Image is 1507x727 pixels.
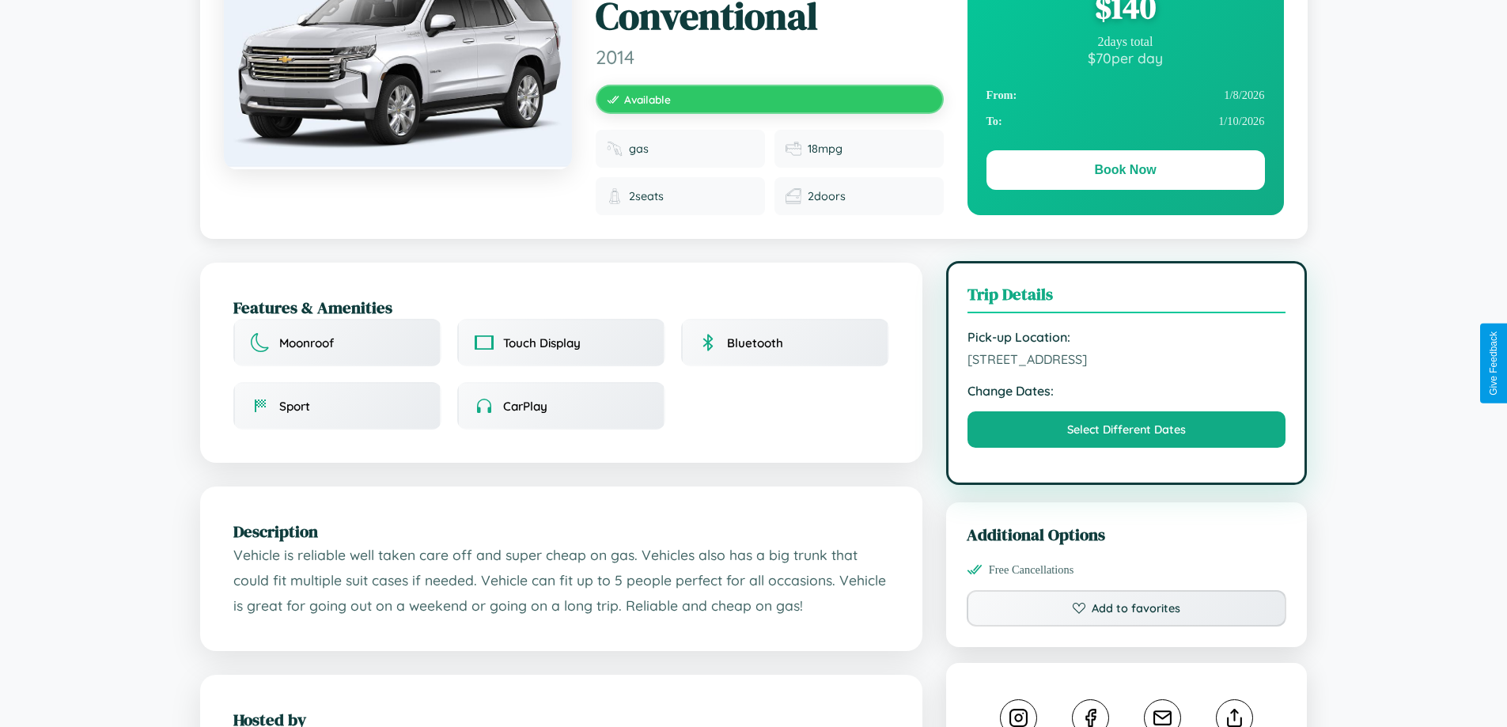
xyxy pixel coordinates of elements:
[596,45,944,69] span: 2014
[629,189,664,203] span: 2 seats
[986,115,1002,128] strong: To:
[967,523,1287,546] h3: Additional Options
[279,399,310,414] span: Sport
[967,383,1286,399] strong: Change Dates:
[986,49,1265,66] div: $ 70 per day
[279,335,334,350] span: Moonroof
[233,543,889,618] p: Vehicle is reliable well taken care off and super cheap on gas. Vehicles also has a big trunk tha...
[967,590,1287,627] button: Add to favorites
[986,82,1265,108] div: 1 / 8 / 2026
[727,335,783,350] span: Bluetooth
[986,35,1265,49] div: 2 days total
[986,150,1265,190] button: Book Now
[1488,331,1499,396] div: Give Feedback
[607,188,623,204] img: Seats
[967,411,1286,448] button: Select Different Dates
[503,399,547,414] span: CarPlay
[233,520,889,543] h2: Description
[808,189,846,203] span: 2 doors
[989,563,1074,577] span: Free Cancellations
[607,141,623,157] img: Fuel type
[808,142,842,156] span: 18 mpg
[233,296,889,319] h2: Features & Amenities
[967,282,1286,313] h3: Trip Details
[967,329,1286,345] strong: Pick-up Location:
[986,108,1265,134] div: 1 / 10 / 2026
[624,93,671,106] span: Available
[786,141,801,157] img: Fuel efficiency
[986,89,1017,102] strong: From:
[629,142,649,156] span: gas
[503,335,581,350] span: Touch Display
[967,351,1286,367] span: [STREET_ADDRESS]
[786,188,801,204] img: Doors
